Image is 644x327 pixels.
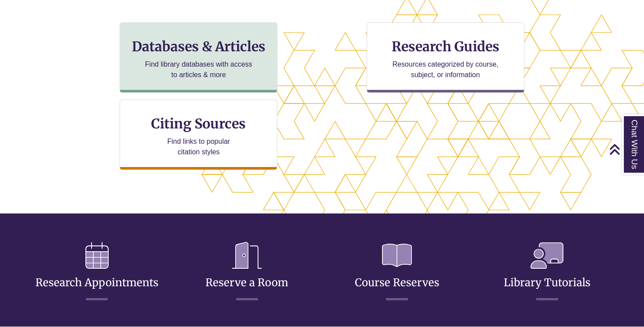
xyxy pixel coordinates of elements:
a: Research Guides Resources categorized by course, subject, or information [367,22,524,92]
a: Library Tutorials [504,255,591,289]
p: Resources categorized by course, subject, or information [388,59,502,80]
p: Find links to popular citation styles [156,136,241,157]
a: Reserve a Room [205,255,288,289]
p: Find library databases with access to articles & more [142,59,256,80]
a: Back to Top [609,143,642,155]
a: Course Reserves [355,255,439,289]
a: Citing Sources Find links to popular citation styles [120,100,277,170]
a: Research Appointments [35,255,159,289]
h3: Citing Sources [145,115,252,132]
a: Databases & Articles Find library databases with access to articles & more [120,22,277,92]
h3: Databases & Articles [127,38,270,55]
h3: Research Guides [374,38,517,55]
